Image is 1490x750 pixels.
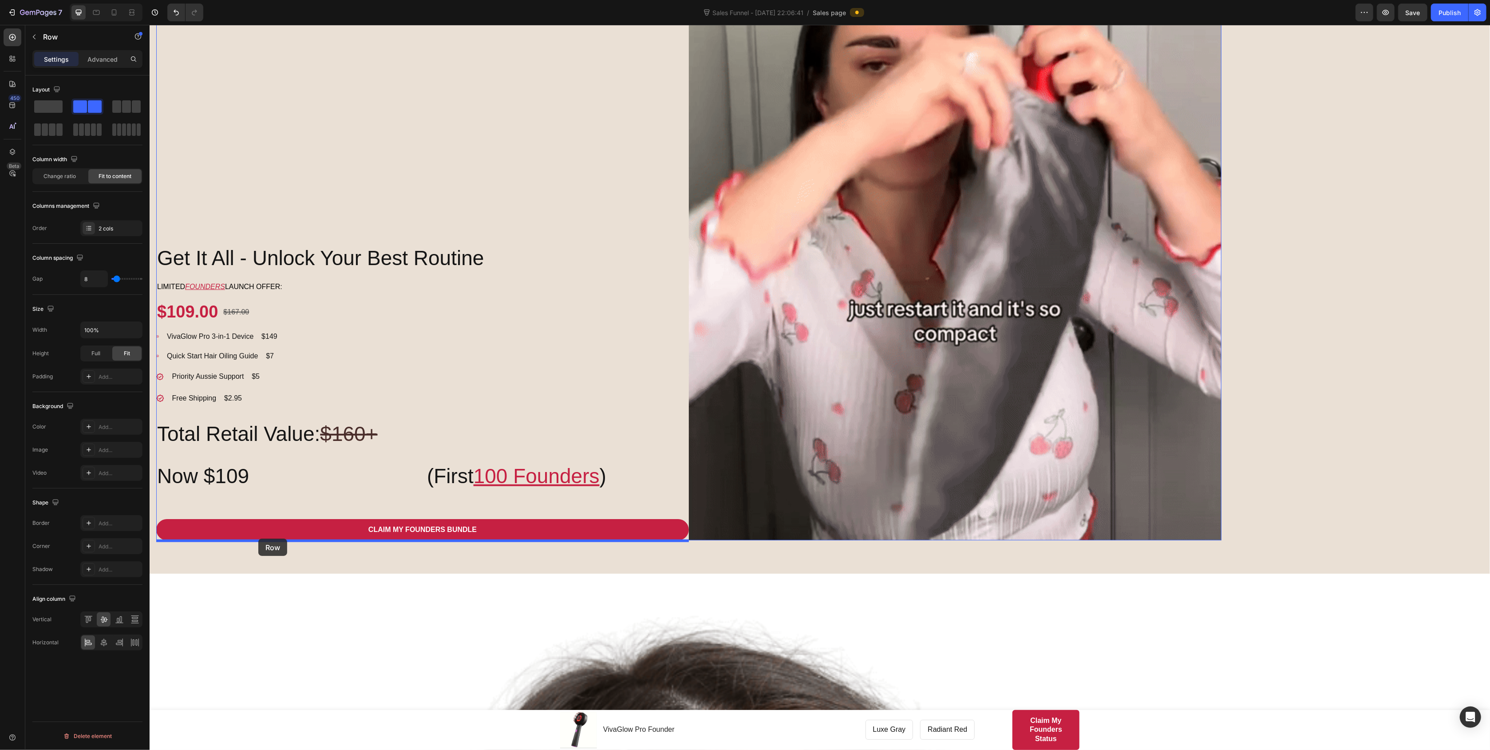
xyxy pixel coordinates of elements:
p: Row [43,32,119,42]
div: Width [32,326,47,334]
p: 7 [58,7,62,18]
div: Corner [32,542,50,550]
button: Delete element [32,729,142,743]
div: Add... [99,543,140,551]
div: Gap [32,275,43,283]
div: Add... [99,373,140,381]
p: Settings [44,55,69,64]
div: Column width [32,154,79,166]
span: Save [1406,9,1420,16]
span: Change ratio [44,172,76,180]
div: Shape [32,497,61,509]
div: Color [32,423,46,431]
div: 2 cols [99,225,140,233]
div: Column spacing [32,252,85,264]
div: Shadow [32,565,53,573]
span: Full [91,349,100,357]
div: Border [32,519,50,527]
span: Sales page [813,8,846,17]
div: Layout [32,84,62,96]
div: Vertical [32,615,51,623]
p: Advanced [87,55,118,64]
div: Delete element [63,731,112,742]
div: Video [32,469,47,477]
div: Add... [99,520,140,528]
div: Size [32,303,56,315]
div: Padding [32,373,53,381]
span: Fit to content [99,172,131,180]
iframe: Design area [150,25,1490,750]
input: Auto [81,271,107,287]
div: Open Intercom Messenger [1460,706,1481,728]
div: Add... [99,423,140,431]
span: Fit [124,349,130,357]
button: 7 [4,4,66,21]
div: Height [32,349,49,357]
div: Align column [32,593,78,605]
div: Columns management [32,200,102,212]
div: Undo/Redo [167,4,203,21]
input: Auto [81,322,142,338]
button: Save [1398,4,1427,21]
div: Order [32,224,47,232]
span: / [807,8,810,17]
div: Background [32,401,75,413]
div: Beta [7,163,21,170]
div: Add... [99,469,140,477]
button: Publish [1431,4,1468,21]
div: Add... [99,566,140,574]
div: Publish [1439,8,1461,17]
div: Add... [99,446,140,454]
div: 450 [8,95,21,102]
span: Sales Funnel - [DATE] 22:06:41 [711,8,806,17]
div: Horizontal [32,639,59,647]
div: Image [32,446,48,454]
